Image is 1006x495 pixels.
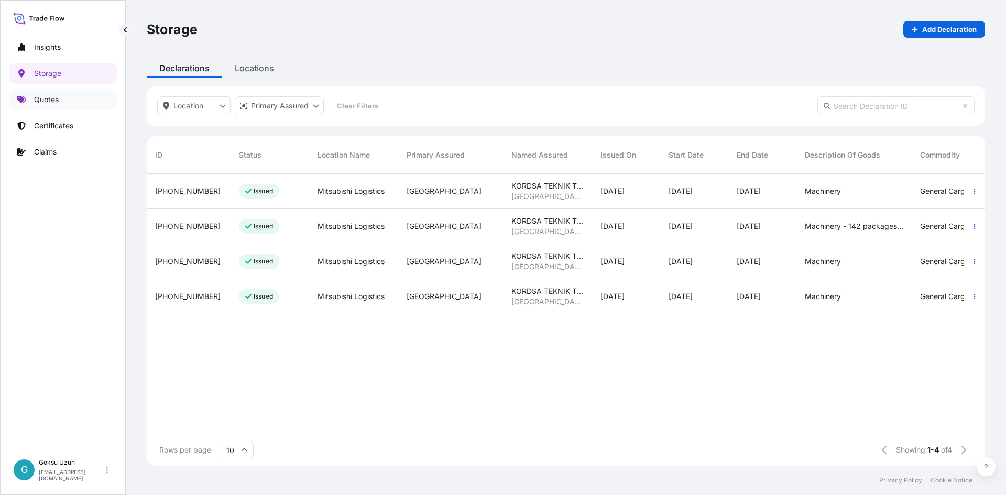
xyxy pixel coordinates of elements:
[337,101,378,111] p: Clear Filters
[407,256,482,267] span: [GEOGRAPHIC_DATA]
[239,150,261,160] span: Status
[817,96,975,115] input: Search Declaration ID
[805,150,880,160] span: Description of Goods
[407,186,482,196] span: [GEOGRAPHIC_DATA]
[254,257,273,266] p: Issued
[34,147,57,157] p: Claims
[920,150,960,160] span: Commodity
[511,181,584,191] span: KORDSA TEKNIK TEKSTIL A.S
[21,465,28,475] span: G
[155,186,221,196] span: [PHONE_NUMBER]
[155,256,221,267] span: [PHONE_NUMBER]
[155,150,162,160] span: ID
[941,445,952,455] span: of 4
[155,221,221,232] span: [PHONE_NUMBER]
[39,458,104,467] p: Goksu Uzun
[407,221,482,232] span: [GEOGRAPHIC_DATA]
[511,150,568,160] span: Named Assured
[737,186,761,196] span: [DATE]
[9,115,117,136] a: Certificates
[318,150,370,160] span: Location Name
[147,59,222,78] div: Declarations
[155,291,221,302] span: [PHONE_NUMBER]
[737,221,761,232] span: [DATE]
[318,186,385,196] span: Mitsubishi Logistics
[34,42,61,52] p: Insights
[34,68,61,79] p: Storage
[600,256,625,267] span: [DATE]
[251,101,309,111] p: Primary Assured
[9,63,117,84] a: Storage
[931,476,972,485] a: Cookie Notice
[407,150,465,160] span: Primary Assured
[511,216,584,226] span: KORDSA TEKNIK TEKSTIL A.S
[328,97,387,114] button: Clear Filters
[511,296,584,307] span: [GEOGRAPHIC_DATA]
[600,221,625,232] span: [DATE]
[254,187,273,195] p: Issued
[669,256,693,267] span: [DATE]
[254,222,273,230] p: Issued
[927,445,939,455] span: 1-4
[600,186,625,196] span: [DATE]
[805,221,903,232] span: Machinery - 142 packages - 604,752 RT volume
[318,221,385,232] span: Mitsubishi Logistics
[896,445,925,455] span: Showing
[922,24,977,35] p: Add Declaration
[805,256,841,267] span: Machinery
[34,120,73,131] p: Certificates
[511,286,584,296] span: KORDSA TEKNIK TEKSTIL A.S
[879,476,922,485] a: Privacy Policy
[159,445,211,455] span: Rows per page
[407,291,482,302] span: [GEOGRAPHIC_DATA]
[737,150,768,160] span: End Date
[511,261,584,272] span: [GEOGRAPHIC_DATA]
[737,256,761,267] span: [DATE]
[39,469,104,481] p: [EMAIL_ADDRESS][DOMAIN_NAME]
[805,291,841,302] span: Machinery
[511,191,584,202] span: [GEOGRAPHIC_DATA]
[157,96,231,115] button: location Filter options
[737,291,761,302] span: [DATE]
[318,256,385,267] span: Mitsubishi Logistics
[805,186,841,196] span: Machinery
[235,96,324,115] button: distributor Filter options
[254,292,273,301] p: Issued
[903,21,985,38] a: Add Declaration
[600,291,625,302] span: [DATE]
[147,21,198,38] p: Storage
[669,291,693,302] span: [DATE]
[9,141,117,162] a: Claims
[511,226,584,237] span: [GEOGRAPHIC_DATA]
[669,150,704,160] span: Start Date
[669,186,693,196] span: [DATE]
[318,291,385,302] span: Mitsubishi Logistics
[173,101,203,111] p: Location
[600,150,636,160] span: Issued On
[669,221,693,232] span: [DATE]
[9,37,117,58] a: Insights
[34,94,59,105] p: Quotes
[9,89,117,110] a: Quotes
[222,59,287,78] div: Locations
[511,251,584,261] span: KORDSA TEKNIK TEKSTIL A.S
